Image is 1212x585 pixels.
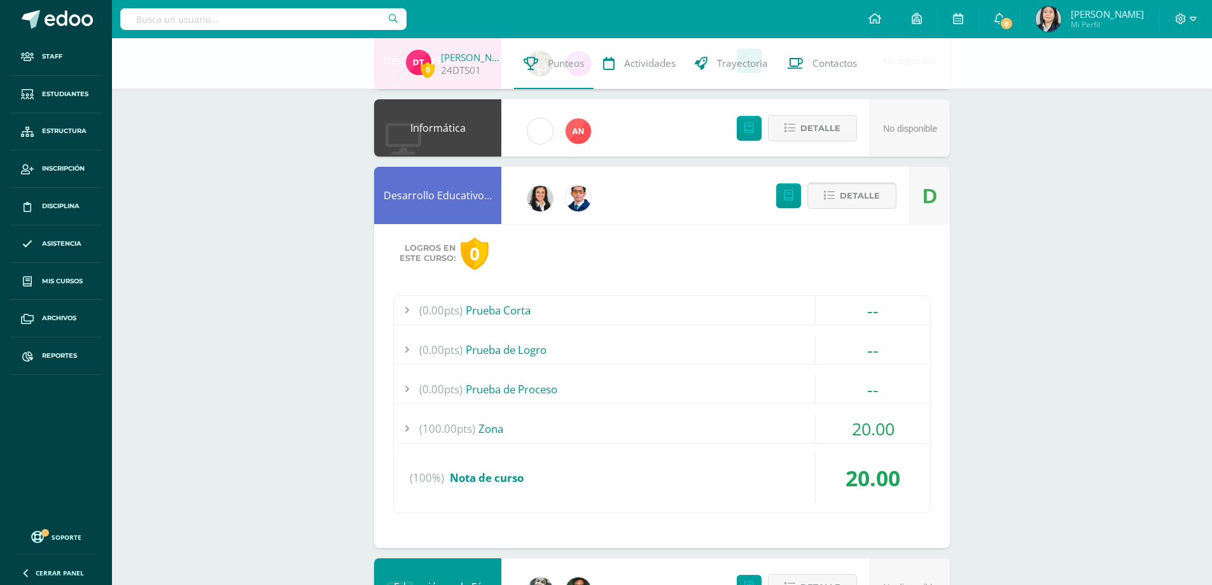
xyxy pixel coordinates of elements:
[566,186,591,211] img: 059ccfba660c78d33e1d6e9d5a6a4bb6.png
[10,263,102,300] a: Mis cursos
[1071,19,1144,30] span: Mi Perfil
[1000,17,1013,31] span: 8
[410,454,444,502] span: (100%)
[566,118,591,144] img: 35a1f8cfe552b0525d1a6bbd90ff6c8c.png
[777,38,867,89] a: Contactos
[867,338,879,362] span: --
[10,337,102,375] a: Reportes
[812,57,857,70] span: Contactos
[421,62,435,78] span: 0
[42,164,85,174] span: Inscripción
[768,115,857,141] button: Detalle
[1071,8,1144,20] span: [PERSON_NAME]
[840,184,880,208] span: Detalle
[867,299,879,322] span: --
[717,57,768,70] span: Trayectoria
[852,417,895,441] span: 20.00
[374,99,501,157] div: Informática
[527,118,553,144] img: cae4b36d6049cd6b8500bd0f72497672.png
[394,375,930,404] div: Prueba de Proceso
[410,121,466,135] a: Informática
[42,351,77,361] span: Reportes
[10,113,102,151] a: Estructura
[42,201,80,211] span: Disciplina
[867,377,879,401] span: --
[624,57,676,70] span: Actividades
[52,533,81,542] span: Soporte
[10,76,102,113] a: Estudiantes
[419,375,463,404] span: (0.00pts)
[883,123,937,134] span: No disponible
[1036,6,1061,32] img: ab5b52e538c9069687ecb61632cf326d.png
[846,463,900,493] span: 20.00
[42,239,81,249] span: Asistencia
[441,64,481,77] a: 24DTS01
[42,52,62,62] span: Staff
[419,335,463,364] span: (0.00pts)
[923,167,937,225] div: D
[42,313,76,323] span: Archivos
[548,57,584,70] span: Punteos
[36,568,84,577] span: Cerrar panel
[10,225,102,263] a: Asistencia
[394,414,930,443] div: Zona
[527,186,553,211] img: b15e54589cdbd448c33dd63f135c9987.png
[807,183,896,209] button: Detalle
[419,296,463,325] span: (0.00pts)
[400,243,456,264] span: Logros en este curso:
[384,188,576,202] a: Desarrollo Educativo y Proyecto de Vida
[42,126,87,136] span: Estructura
[394,335,930,364] div: Prueba de Logro
[10,300,102,337] a: Archivos
[685,38,777,89] a: Trayectoria
[441,51,505,64] a: [PERSON_NAME]
[120,8,407,30] input: Busca un usuario...
[374,167,501,224] div: Desarrollo Educativo y Proyecto de Vida
[10,38,102,76] a: Staff
[42,276,83,286] span: Mis cursos
[461,237,489,270] div: 0
[406,50,431,75] img: 71abf2bd482ea5c0124037d671430b91.png
[42,89,88,99] span: Estudiantes
[594,38,685,89] a: Actividades
[10,188,102,225] a: Disciplina
[800,116,840,140] span: Detalle
[514,38,594,89] a: Punteos
[450,470,524,485] span: Nota de curso
[10,150,102,188] a: Inscripción
[394,296,930,325] div: Prueba Corta
[15,528,97,545] a: Soporte
[419,414,475,443] span: (100.00pts)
